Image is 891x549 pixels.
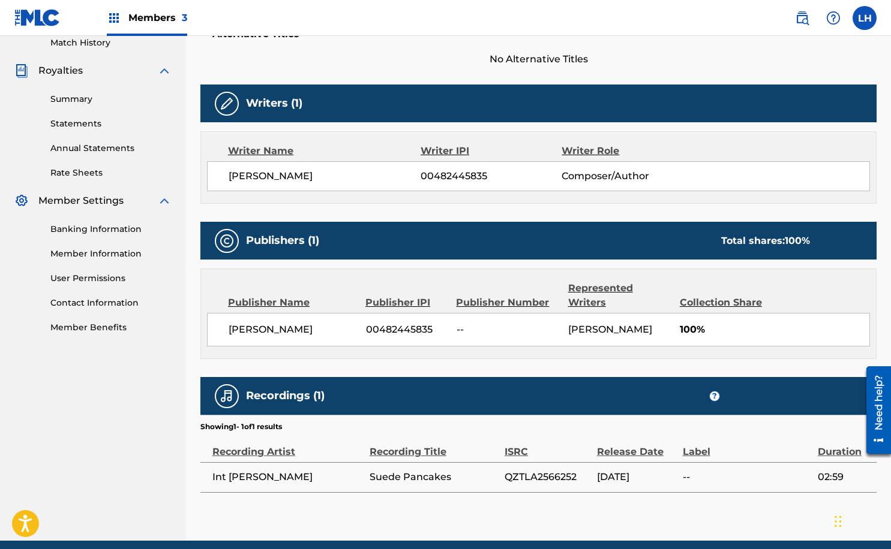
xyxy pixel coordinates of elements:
span: -- [683,470,812,484]
img: Royalties [14,64,29,78]
a: Member Benefits [50,321,172,334]
img: Recordings [220,389,234,403]
div: ISRC [505,432,591,459]
span: ? [710,391,719,401]
a: Rate Sheets [50,167,172,179]
div: Writer IPI [421,144,562,158]
span: -- [457,322,559,337]
div: Represented Writers [568,281,671,310]
div: Writer Role [562,144,690,158]
iframe: Chat Widget [831,491,891,549]
a: Summary [50,93,172,105]
span: Int [PERSON_NAME] [212,470,364,484]
span: 100% [680,322,870,337]
div: Collection Share [680,295,776,310]
span: 02:59 [818,470,871,484]
span: Royalties [38,64,83,78]
img: Top Rightsholders [107,11,121,25]
div: Recording Title [370,432,499,459]
img: MLC Logo [14,9,61,26]
span: [PERSON_NAME] [568,324,652,335]
img: Writers [220,96,234,111]
span: 100 % [785,235,810,246]
h5: Writers (1) [246,96,302,110]
span: No Alternative Titles [200,52,877,67]
div: Release Date [597,432,677,459]
div: Label [683,432,812,459]
span: 00482445835 [421,169,562,183]
h5: Publishers (1) [246,234,319,248]
a: Public Search [790,6,814,30]
h5: Recordings (1) [246,389,325,403]
div: Duration [818,432,871,459]
a: Match History [50,37,172,49]
img: Member Settings [14,194,29,208]
div: User Menu [853,6,877,30]
div: Publisher IPI [365,295,447,310]
div: Help [821,6,845,30]
span: 00482445835 [366,322,448,337]
img: Publishers [220,234,234,248]
span: [PERSON_NAME] [229,322,357,337]
img: expand [157,64,172,78]
img: expand [157,194,172,208]
a: Annual Statements [50,142,172,155]
iframe: Resource Center [857,361,891,458]
span: Members [128,11,187,25]
div: Total shares: [721,234,810,248]
span: [DATE] [597,470,677,484]
p: Showing 1 - 1 of 1 results [200,421,282,432]
img: help [826,11,841,25]
a: Statements [50,117,172,130]
a: Contact Information [50,297,172,309]
a: Member Information [50,248,172,260]
div: Recording Artist [212,432,364,459]
span: QZTLA2566252 [505,470,591,484]
a: Banking Information [50,223,172,236]
span: Composer/Author [562,169,690,183]
span: Member Settings [38,194,124,208]
span: [PERSON_NAME] [229,169,421,183]
span: 3 [182,12,187,23]
a: User Permissions [50,272,172,285]
div: Publisher Number [456,295,559,310]
img: search [795,11,809,25]
div: Drag [835,503,842,539]
div: Writer Name [228,144,421,158]
div: Publisher Name [228,295,356,310]
span: Suede Pancakes [370,470,499,484]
